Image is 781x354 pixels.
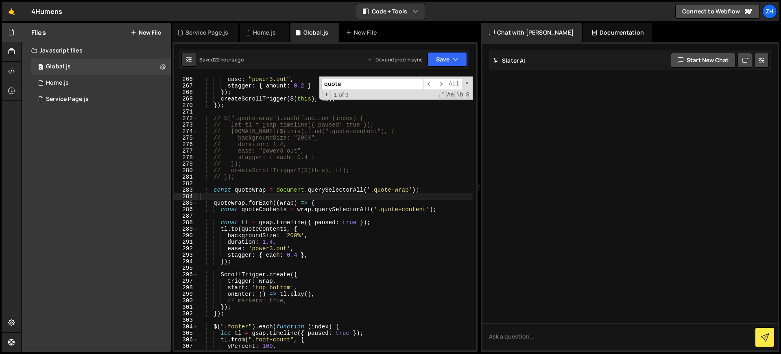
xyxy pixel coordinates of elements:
[174,174,198,180] div: 281
[174,213,198,219] div: 287
[303,28,328,37] div: Global.js
[446,91,455,99] span: CaseSensitive Search
[174,83,198,89] div: 267
[174,343,198,350] div: 307
[174,258,198,265] div: 294
[481,23,582,42] div: Chat with [PERSON_NAME]
[174,167,198,174] div: 280
[174,200,198,206] div: 285
[46,63,71,70] div: Global.js
[174,148,198,154] div: 277
[423,78,435,90] span: ​
[214,56,244,63] div: 22 hours ago
[174,252,198,258] div: 293
[583,23,652,42] div: Documentation
[253,28,276,37] div: Home.js
[174,219,198,226] div: 288
[174,76,198,83] div: 266
[428,52,467,67] button: Save
[671,53,735,68] button: Start new chat
[174,245,198,252] div: 292
[174,96,198,102] div: 269
[465,91,470,99] span: Search In Selection
[174,317,198,323] div: 303
[174,141,198,148] div: 276
[356,4,425,19] button: Code + Tools
[675,4,760,19] a: Connect to Webflow
[437,91,445,99] span: RegExp Search
[31,28,46,37] h2: Files
[762,4,777,19] a: zh
[174,226,198,232] div: 289
[493,57,526,64] h2: Slater AI
[174,291,198,297] div: 299
[174,115,198,122] div: 272
[174,128,198,135] div: 274
[174,284,198,291] div: 298
[174,193,198,200] div: 284
[435,78,446,90] span: ​
[174,109,198,115] div: 271
[174,161,198,167] div: 279
[174,265,198,271] div: 295
[185,28,228,37] div: Service Page.js
[22,42,171,59] div: Javascript files
[174,297,198,304] div: 300
[174,304,198,310] div: 301
[321,78,423,90] input: Search for
[174,187,198,193] div: 283
[31,91,171,107] div: 16379/44318.js
[38,64,43,71] span: 0
[174,323,198,330] div: 304
[367,56,423,63] div: Dev and prod in sync
[174,154,198,161] div: 278
[456,91,464,99] span: Whole Word Search
[31,7,62,16] div: 4Humens
[31,59,171,75] div: 16379/44316.js
[131,29,161,36] button: New File
[174,278,198,284] div: 297
[174,135,198,141] div: 275
[446,78,462,90] span: Alt-Enter
[174,122,198,128] div: 273
[174,180,198,187] div: 282
[174,330,198,337] div: 305
[199,56,244,63] div: Saved
[31,75,171,91] div: 16379/44317.js
[174,102,198,109] div: 270
[174,310,198,317] div: 302
[346,28,380,37] div: New File
[174,239,198,245] div: 291
[331,92,352,98] span: 1 of 9
[2,2,22,21] a: 🤙
[174,206,198,213] div: 286
[46,79,69,87] div: Home.js
[174,89,198,96] div: 268
[46,96,89,103] div: Service Page.js
[322,91,331,98] span: Toggle Replace mode
[174,271,198,278] div: 296
[174,337,198,343] div: 306
[174,232,198,239] div: 290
